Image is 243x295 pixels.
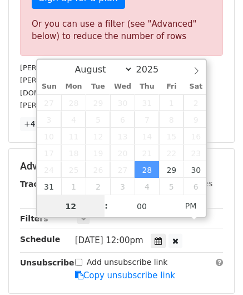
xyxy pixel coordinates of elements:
span: Tue [86,83,110,90]
span: Wed [110,83,135,90]
a: +47 more [20,117,67,131]
span: September 2, 2025 [86,178,110,195]
span: July 28, 2025 [61,94,86,111]
span: Sat [184,83,208,90]
span: August 20, 2025 [110,144,135,161]
span: August 18, 2025 [61,144,86,161]
span: August 26, 2025 [86,161,110,178]
h5: Advanced [20,160,223,172]
span: Click to toggle [176,195,206,217]
small: [PERSON_NAME][EMAIL_ADDRESS][DOMAIN_NAME] [20,101,203,109]
iframe: Chat Widget [187,241,243,295]
span: July 30, 2025 [110,94,135,111]
span: August 1, 2025 [159,94,184,111]
span: August 10, 2025 [37,128,62,144]
strong: Unsubscribe [20,258,75,267]
span: July 27, 2025 [37,94,62,111]
span: August 9, 2025 [184,111,208,128]
input: Minute [108,195,176,217]
span: Fri [159,83,184,90]
small: [PERSON_NAME][EMAIL_ADDRESS][PERSON_NAME][DOMAIN_NAME] [20,76,202,97]
span: August 11, 2025 [61,128,86,144]
span: August 16, 2025 [184,128,208,144]
span: August 24, 2025 [37,161,62,178]
span: August 8, 2025 [159,111,184,128]
span: August 27, 2025 [110,161,135,178]
span: September 6, 2025 [184,178,208,195]
span: August 19, 2025 [86,144,110,161]
span: September 4, 2025 [135,178,159,195]
span: August 17, 2025 [37,144,62,161]
span: September 5, 2025 [159,178,184,195]
span: August 23, 2025 [184,144,208,161]
span: September 3, 2025 [110,178,135,195]
span: Thu [135,83,159,90]
span: August 25, 2025 [61,161,86,178]
span: August 12, 2025 [86,128,110,144]
input: Year [133,64,173,75]
span: August 2, 2025 [184,94,208,111]
strong: Filters [20,214,48,223]
label: Add unsubscribe link [87,257,168,268]
span: August 7, 2025 [135,111,159,128]
span: August 22, 2025 [159,144,184,161]
span: August 30, 2025 [184,161,208,178]
span: August 29, 2025 [159,161,184,178]
a: Copy unsubscribe link [75,270,175,281]
span: July 29, 2025 [86,94,110,111]
input: Hour [37,195,105,217]
span: August 14, 2025 [135,128,159,144]
span: August 6, 2025 [110,111,135,128]
span: Mon [61,83,86,90]
span: August 15, 2025 [159,128,184,144]
strong: Schedule [20,235,60,244]
span: August 5, 2025 [86,111,110,128]
span: August 3, 2025 [37,111,62,128]
span: August 31, 2025 [37,178,62,195]
span: July 31, 2025 [135,94,159,111]
span: August 28, 2025 [135,161,159,178]
span: August 13, 2025 [110,128,135,144]
span: September 1, 2025 [61,178,86,195]
strong: Tracking [20,180,57,188]
span: : [105,195,108,217]
div: Or you can use a filter (see "Advanced" below) to reduce the number of rows [32,18,211,43]
span: Sun [37,83,62,90]
small: [PERSON_NAME][EMAIL_ADDRESS][DOMAIN_NAME] [20,64,203,72]
span: August 21, 2025 [135,144,159,161]
span: August 4, 2025 [61,111,86,128]
span: [DATE] 12:00pm [75,235,143,245]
